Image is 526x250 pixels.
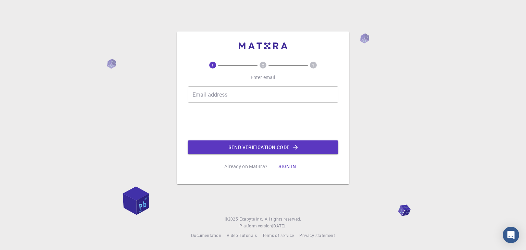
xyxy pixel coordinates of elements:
[191,232,221,239] a: Documentation
[251,74,276,81] p: Enter email
[299,232,335,239] a: Privacy statement
[239,216,263,223] a: Exabyte Inc.
[191,233,221,238] span: Documentation
[227,232,257,239] a: Video Tutorials
[239,223,272,229] span: Platform version
[299,233,335,238] span: Privacy statement
[225,216,239,223] span: © 2025
[239,216,263,222] span: Exabyte Inc.
[262,63,264,67] text: 2
[224,163,267,170] p: Already on Mat3ra?
[262,232,294,239] a: Terms of service
[227,233,257,238] span: Video Tutorials
[265,216,301,223] span: All rights reserved.
[503,227,519,243] div: Open Intercom Messenger
[262,233,294,238] span: Terms of service
[273,160,302,173] button: Sign in
[272,223,287,229] a: [DATE].
[212,63,214,67] text: 1
[272,223,287,228] span: [DATE] .
[188,140,338,154] button: Send verification code
[211,108,315,135] iframe: reCAPTCHA
[312,63,314,67] text: 3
